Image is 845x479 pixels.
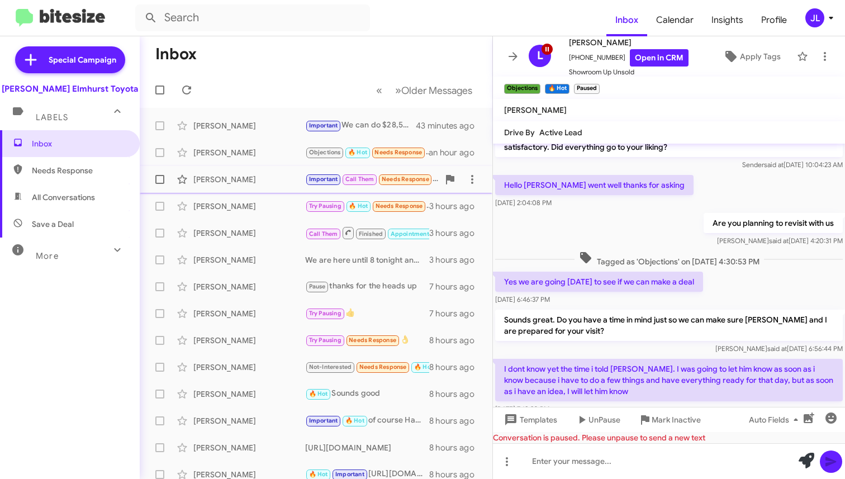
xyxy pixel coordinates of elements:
small: Paused [574,84,600,94]
span: said at [767,344,787,353]
div: [PERSON_NAME] [193,442,305,453]
input: Search [135,4,370,31]
span: Objections [309,149,341,156]
span: UnPause [588,410,620,430]
span: Try Pausing [309,202,341,210]
div: 3 hours ago [429,201,483,212]
div: [PERSON_NAME] [193,201,305,212]
div: 8 hours ago [429,388,483,400]
span: Auto Fields [749,410,803,430]
div: thanks for the heads up [305,280,429,293]
span: Important [309,176,338,183]
div: 43 minutes ago [416,120,483,131]
div: an hour ago [429,147,483,158]
div: JL [805,8,824,27]
span: Finished [359,230,383,238]
span: Mark Inactive [652,410,701,430]
span: [PERSON_NAME] [DATE] 6:56:44 PM [715,344,843,353]
div: 8 hours ago [429,362,483,373]
span: Needs Response [382,176,429,183]
div: Yes and [PERSON_NAME] and [PERSON_NAME] thank you for info. [305,226,429,240]
div: Sounds good [305,387,429,400]
span: Needs Response [374,149,422,156]
p: Sounds great. Do you have a time in mind just so we can make sure [PERSON_NAME] and I are prepare... [495,310,843,341]
div: 7 hours ago [429,308,483,319]
span: Tagged as 'Objections' on [DATE] 4:30:53 PM [575,251,764,267]
div: Yes [305,173,439,186]
small: Objections [504,84,540,94]
span: Important [335,471,364,478]
p: Yes we are going [DATE] to see if we can make a deal [495,272,703,292]
span: Needs Response [32,165,127,176]
span: Sender [DATE] 10:04:23 AM [742,160,843,169]
span: More [36,251,59,261]
span: Special Campaign [49,54,116,65]
div: [URL][DOMAIN_NAME] [305,442,429,453]
p: Are you planning to revisit with us [704,213,843,233]
span: « [376,83,382,97]
div: [PERSON_NAME] [193,388,305,400]
span: Drive By [504,127,535,137]
p: I dont know yet the time i told [PERSON_NAME]. I was going to let him know as soon as i know beca... [495,359,843,401]
div: [PERSON_NAME] [193,147,305,158]
div: 8 hours ago [429,442,483,453]
div: 👌 [305,334,429,347]
span: 🔥 Hot [309,390,328,397]
div: [PERSON_NAME] [193,362,305,373]
div: [PERSON_NAME] [193,120,305,131]
span: » [395,83,401,97]
span: [PERSON_NAME] [504,105,567,115]
a: Profile [752,4,796,36]
span: Important [309,122,338,129]
div: Nothing [305,361,429,373]
span: Needs Response [349,336,396,344]
span: Not-Interested [309,363,352,371]
span: Needs Response [359,363,407,371]
nav: Page navigation example [370,79,479,102]
div: We can do $28,500 on your 2024 Toyota Crown. Let us know your thoughts [305,119,416,132]
div: 7 hours ago [429,281,483,292]
span: Save a Deal [32,219,74,230]
div: [PERSON_NAME] [193,174,305,185]
span: Appointment Set [391,230,440,238]
span: Important [309,417,338,424]
span: Pause [309,283,326,290]
div: I dont know yet the time i told [PERSON_NAME]. I was going to let him know as soon as i know beca... [305,146,429,159]
div: [PERSON_NAME] [193,308,305,319]
div: We are here until 8 tonight and 9-8 during the week and 9-6 [DATE] what is good with your schedule [305,254,429,265]
div: Conversation is paused. Please unpause to send a new text [493,432,845,443]
span: Try Pausing [309,310,341,317]
div: 8 hours ago [429,415,483,426]
button: UnPause [566,410,629,430]
div: of course Have a good rest of your day and speak soon [305,414,429,427]
a: Special Campaign [15,46,125,73]
div: [PERSON_NAME] [193,415,305,426]
div: 3 hours ago [429,227,483,239]
div: [PERSON_NAME] [193,281,305,292]
span: L [537,47,543,65]
div: [PERSON_NAME] [193,227,305,239]
span: Active Lead [539,127,582,137]
a: Insights [702,4,752,36]
span: 🔥 Hot [349,202,368,210]
button: Templates [493,410,566,430]
a: Open in CRM [630,49,689,67]
div: [PERSON_NAME] Elmhurst Toyota [2,83,138,94]
button: Previous [369,79,389,102]
span: 🔥 Hot [309,471,328,478]
button: Next [388,79,479,102]
button: Auto Fields [740,410,811,430]
span: Call Them [345,176,374,183]
button: JL [796,8,833,27]
a: Calendar [647,4,702,36]
span: [PERSON_NAME] [DATE] 4:20:31 PM [717,236,843,245]
span: Needs Response [376,202,423,210]
div: [PERSON_NAME] [193,254,305,265]
span: 🔥 Hot [345,417,364,424]
small: 🔥 Hot [545,84,569,94]
span: [DATE] 6:46:37 PM [495,295,550,303]
span: [PHONE_NUMBER] [569,49,689,67]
